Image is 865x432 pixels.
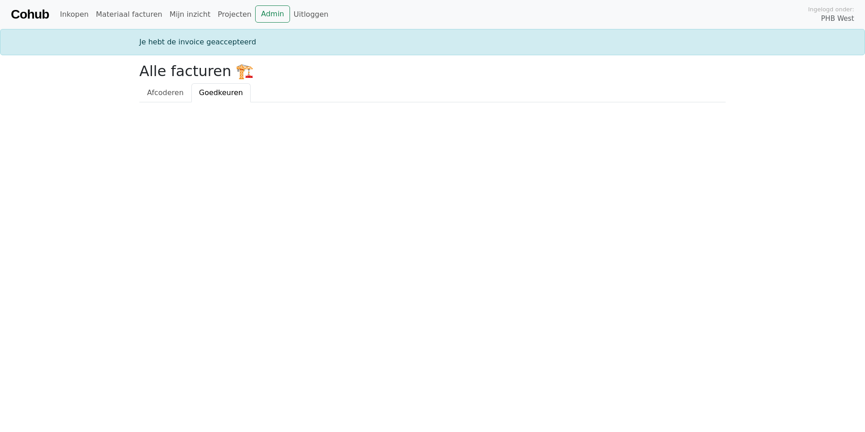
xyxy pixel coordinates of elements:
[134,37,731,48] div: Je hebt de invoice geaccepteerd
[255,5,290,23] a: Admin
[214,5,255,24] a: Projecten
[147,88,184,97] span: Afcoderen
[139,83,191,102] a: Afcoderen
[290,5,332,24] a: Uitloggen
[191,83,251,102] a: Goedkeuren
[821,14,854,24] span: PHB West
[92,5,166,24] a: Materiaal facturen
[139,62,726,80] h2: Alle facturen 🏗️
[11,4,49,25] a: Cohub
[808,5,854,14] span: Ingelogd onder:
[166,5,214,24] a: Mijn inzicht
[199,88,243,97] span: Goedkeuren
[56,5,92,24] a: Inkopen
